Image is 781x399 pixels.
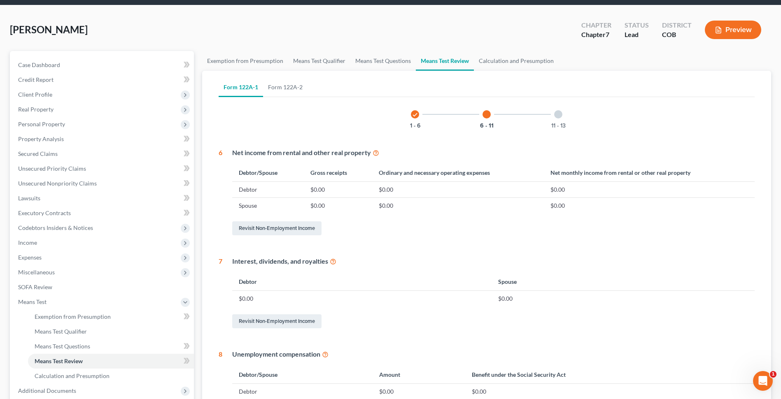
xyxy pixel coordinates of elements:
[662,21,692,30] div: District
[12,280,194,295] a: SOFA Review
[35,328,87,335] span: Means Test Qualifier
[28,324,194,339] a: Means Test Qualifier
[753,371,773,391] iframe: Intercom live chat
[18,91,52,98] span: Client Profile
[581,30,611,39] div: Chapter
[480,123,494,129] button: 6 - 11
[18,269,55,276] span: Miscellaneous
[28,369,194,383] a: Calculation and Presumption
[581,21,611,30] div: Chapter
[219,77,263,97] a: Form 122A-1
[219,148,222,237] div: 6
[232,164,304,182] th: Debtor/Spouse
[544,164,755,182] th: Net monthly income from rental or other real property
[232,290,492,306] td: $0.00
[474,51,559,71] a: Calculation and Presumption
[412,112,418,118] i: check
[18,283,52,290] span: SOFA Review
[18,298,47,305] span: Means Test
[219,257,222,330] div: 7
[12,146,194,161] a: Secured Claims
[12,191,194,206] a: Lawsuits
[625,21,649,30] div: Status
[12,206,194,220] a: Executory Contracts
[662,30,692,39] div: COB
[705,21,761,39] button: Preview
[18,106,54,113] span: Real Property
[770,371,776,378] span: 1
[18,195,40,202] span: Lawsuits
[263,77,308,97] a: Form 122A-2
[232,182,304,197] td: Debtor
[492,290,755,306] td: $0.00
[12,58,194,72] a: Case Dashboard
[18,387,76,394] span: Additional Documents
[28,354,194,369] a: Means Test Review
[410,123,420,129] button: 1 - 6
[18,180,97,187] span: Unsecured Nonpriority Claims
[372,182,543,197] td: $0.00
[232,197,304,213] td: Spouse
[288,51,350,71] a: Means Test Qualifier
[28,309,194,324] a: Exemption from Presumption
[492,273,755,290] th: Spouse
[18,61,60,68] span: Case Dashboard
[304,182,373,197] td: $0.00
[232,350,755,359] div: Unemployment compensation
[232,257,755,266] div: Interest, dividends, and royalties
[625,30,649,39] div: Lead
[232,273,492,290] th: Debtor
[18,254,42,261] span: Expenses
[35,343,90,350] span: Means Test Questions
[12,176,194,191] a: Unsecured Nonpriority Claims
[232,314,322,328] a: Revisit Non-Employment Income
[544,182,755,197] td: $0.00
[544,197,755,213] td: $0.00
[10,23,88,35] span: [PERSON_NAME]
[232,221,322,235] a: Revisit Non-Employment Income
[35,372,110,379] span: Calculation and Presumption
[18,209,71,216] span: Executory Contracts
[18,224,93,231] span: Codebtors Insiders & Notices
[18,121,65,128] span: Personal Property
[372,197,543,213] td: $0.00
[18,76,54,83] span: Credit Report
[304,197,373,213] td: $0.00
[373,366,465,383] th: Amount
[18,150,58,157] span: Secured Claims
[304,164,373,182] th: Gross receipts
[232,148,755,158] div: Net income from rental and other real property
[12,72,194,87] a: Credit Report
[606,30,609,38] span: 7
[202,51,288,71] a: Exemption from Presumption
[372,164,543,182] th: Ordinary and necessary operating expenses
[28,339,194,354] a: Means Test Questions
[18,135,64,142] span: Property Analysis
[18,239,37,246] span: Income
[35,357,83,364] span: Means Test Review
[232,366,373,383] th: Debtor/Spouse
[18,165,86,172] span: Unsecured Priority Claims
[551,123,566,129] button: 11 - 13
[35,313,111,320] span: Exemption from Presumption
[465,366,755,383] th: Benefit under the Social Security Act
[12,132,194,146] a: Property Analysis
[350,51,416,71] a: Means Test Questions
[12,161,194,176] a: Unsecured Priority Claims
[416,51,474,71] a: Means Test Review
